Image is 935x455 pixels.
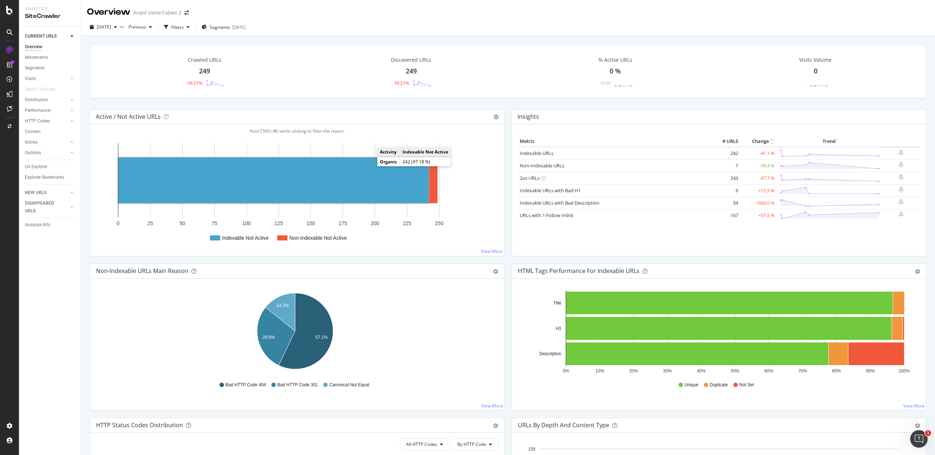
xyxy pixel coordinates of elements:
[740,147,776,160] td: -41.1 %
[289,235,347,241] text: Non-Indexable Not Active
[391,56,431,64] div: Discovered URLs
[339,220,347,226] text: 175
[556,326,562,331] text: H1
[898,186,904,192] div: bell-plus
[518,267,640,274] div: HTML Tags Performance for Indexable URLs
[520,200,599,206] a: Indexable URLs with Bad Description
[96,267,188,274] div: Non-Indexable URLs Main Reason
[277,382,318,388] span: Bad HTTP Code 301
[25,128,76,136] a: Content
[915,269,920,274] div: gear
[799,56,832,64] div: Visits Volume
[25,163,76,171] a: Url Explorer
[87,6,130,18] div: Overview
[493,114,499,120] i: Options
[263,335,275,340] text: 28.6%
[97,24,111,30] span: 2025 Oct. 6th
[435,220,444,226] text: 250
[199,67,210,76] div: 249
[25,117,68,125] a: HTTP Codes
[610,67,621,76] div: 0 %
[25,12,75,20] div: SiteCrawler
[711,184,740,197] td: 9
[25,107,50,114] div: Performance
[400,157,451,167] td: 242 (97.18 %)
[925,430,931,436] span: 1
[481,248,503,254] a: View More
[199,21,248,33] button: Segments[DATE]
[898,368,910,374] text: 100%
[120,23,126,30] span: vs
[377,147,400,157] td: Activity
[520,187,581,194] a: Indexable URLs with Bad H1
[915,423,920,428] div: gear
[457,441,486,447] span: By HTTP Code
[740,172,776,184] td: -47.7 %
[740,159,776,172] td: -98.4 %
[684,382,698,388] span: Unique
[25,163,47,171] div: Url Explorer
[148,220,153,226] text: 25
[898,174,904,180] div: bell-plus
[117,220,120,226] text: 0
[25,221,50,229] div: Analysis Info
[225,382,266,388] span: Bad HTTP Code 404
[96,136,498,250] div: A chart.
[739,382,754,388] span: Not Set
[697,368,706,374] text: 40%
[25,200,62,215] div: DISAPPEARED URLS
[25,43,42,51] div: Overview
[184,10,189,15] div: arrow-right-arrow-left
[400,439,449,450] button: All HTTP Codes
[520,212,573,219] a: URLs with 1 Follow Inlink
[222,235,269,241] text: Indexable Not Active
[539,351,561,356] text: Description
[25,75,36,83] div: Visits
[25,64,45,72] div: Segments
[898,211,904,217] div: bell-plus
[451,439,498,450] button: By HTTP Code
[25,6,75,12] div: Analytics
[171,24,184,30] div: Filters
[25,189,68,197] a: NEW URLS
[276,303,289,308] text: 14.3%
[898,149,904,155] div: bell-plus
[25,54,76,61] a: Movements
[711,197,740,209] td: 54
[520,175,539,181] a: 2xx URLs
[493,269,498,274] div: gear
[25,189,46,197] div: NEW URLS
[96,290,494,375] svg: A chart.
[126,24,146,30] span: Previous
[210,24,230,30] span: Segments
[406,441,437,447] span: All HTTP Codes
[518,421,609,429] div: URLs by Depth and Content Type
[25,107,68,114] a: Performance
[710,382,728,388] span: Duplicate
[87,21,120,33] button: [DATE]
[740,197,776,209] td: +500.0 %
[493,423,498,428] div: gear
[711,209,740,221] td: 167
[25,221,76,229] a: Analysis Info
[518,136,711,147] th: Metric
[563,368,569,374] text: 0%
[274,220,283,226] text: 125
[814,67,817,76] div: 0
[126,21,155,33] button: Previous
[161,21,192,33] button: Filters
[25,200,68,215] a: DISAPPEARED URLS
[400,147,451,157] td: Indexable Not Active
[740,209,776,221] td: +57.5 %
[306,220,315,226] text: 150
[805,80,806,86] div: -
[211,220,217,226] text: 75
[481,403,503,409] a: View More
[25,43,76,51] a: Overview
[25,96,48,104] div: Distribution
[711,136,740,147] th: # URLS
[520,162,564,169] a: Non-Indexable URLs
[595,368,604,374] text: 10%
[393,80,409,86] div: -70.21%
